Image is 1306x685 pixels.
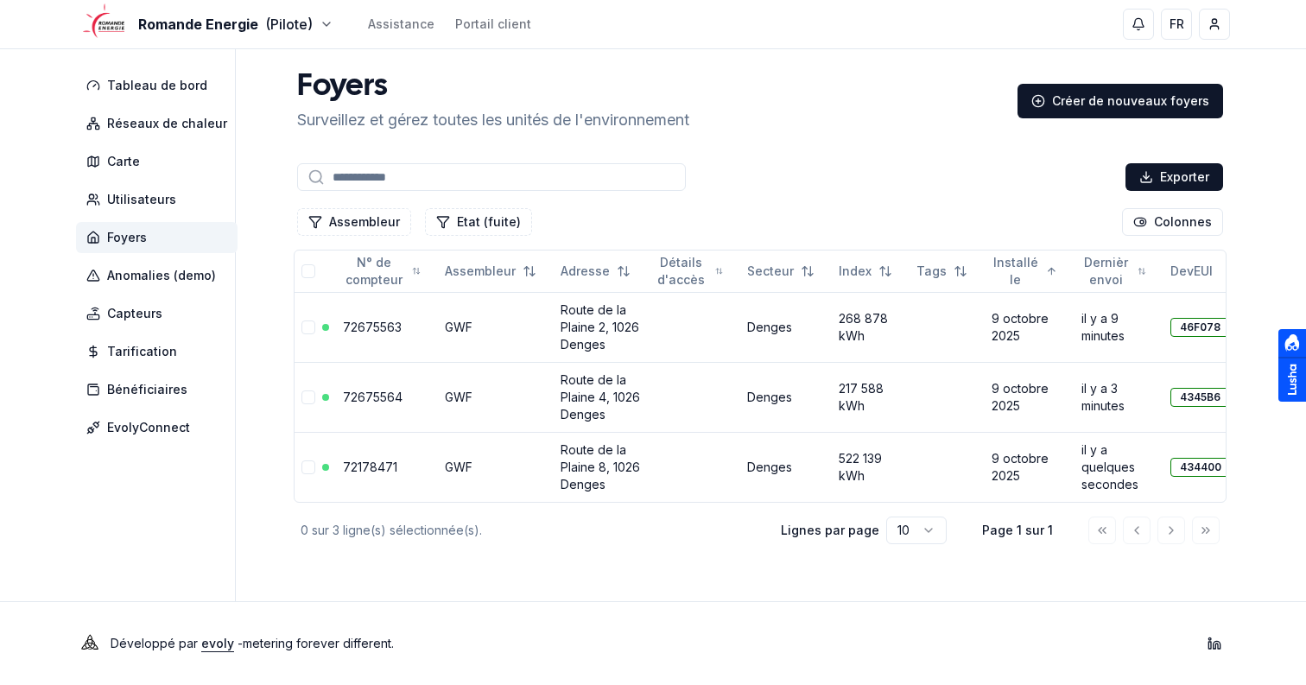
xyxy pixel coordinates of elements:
button: Sorted ascending. Click to sort descending. [981,257,1068,285]
span: Anomalies (demo) [107,267,216,284]
td: GWF [438,292,554,362]
div: 46F078 [1170,318,1230,337]
a: Assistance [368,16,434,33]
button: Not sorted. Click to sort ascending. [1071,257,1157,285]
button: Not sorted. Click to sort ascending. [434,257,547,285]
td: il y a 9 minutes [1075,292,1163,362]
div: 434400 [1170,458,1231,477]
button: Sélectionner la ligne [301,390,315,404]
td: il y a quelques secondes [1075,432,1163,502]
span: Réseaux de chaleur [107,115,227,132]
a: Route de la Plaine 4, 1026 Denges [561,372,640,422]
a: evoly [201,636,234,650]
button: Not sorted. Click to sort ascending. [644,257,733,285]
span: Foyers [107,229,147,246]
img: Evoly Logo [76,630,104,657]
span: Dernièr envoi [1081,254,1131,289]
div: 522 139 kWh [839,450,903,485]
td: Denges [740,362,832,432]
span: EvolyConnect [107,419,190,436]
a: Bénéficiaires [76,374,244,405]
span: Romande Energie [138,14,258,35]
span: Secteur [747,263,794,280]
a: Anomalies (demo) [76,260,244,291]
div: DevEUI [1170,263,1238,280]
a: Route de la Plaine 8, 1026 Denges [561,442,640,492]
span: Bénéficiaires [107,381,187,398]
span: Adresse [561,263,610,280]
button: Filtrer les lignes [297,208,411,236]
a: Portail client [455,16,531,33]
span: N° de compteur [343,254,405,289]
a: Capteurs [76,298,244,329]
td: il y a 3 minutes [1075,362,1163,432]
button: Not sorted. Click to sort ascending. [737,257,825,285]
span: FR [1170,16,1184,33]
td: GWF [438,362,554,432]
p: Lignes par page [781,522,879,539]
a: Réseaux de chaleur [76,108,244,139]
span: Capteurs [107,305,162,322]
button: Cocher les colonnes [1122,208,1223,236]
span: Index [839,263,872,280]
button: Filtrer les lignes [425,208,532,236]
button: Exporter [1125,163,1223,191]
h1: Foyers [297,70,689,105]
span: Tarification [107,343,177,360]
div: 0 sur 3 ligne(s) sélectionnée(s). [301,522,753,539]
span: Tags [916,263,947,280]
a: Utilisateurs [76,184,244,215]
button: Sélectionner la ligne [301,320,315,334]
button: Not sorted. Click to sort ascending. [333,257,431,285]
a: EvolyConnect [76,412,244,443]
p: Surveillez et gérez toutes les unités de l'environnement [297,108,689,132]
div: 217 588 kWh [839,380,903,415]
td: GWF [438,432,554,502]
td: Denges [740,432,832,502]
img: Romande Energie Logo [76,3,131,38]
button: Romande Energie(Pilote) [76,11,333,38]
span: (Pilote) [265,14,313,35]
button: Not sorted. Click to sort ascending. [550,257,641,285]
a: Route de la Plaine 2, 1026 Denges [561,302,639,352]
span: Assembleur [445,263,516,280]
a: Créer de nouveaux foyers [1018,84,1223,118]
button: Tout sélectionner [301,264,315,278]
a: Tarification [76,336,244,367]
span: Utilisateurs [107,191,176,208]
p: Développé par - metering forever different . [111,631,394,656]
a: 72675564 [343,390,403,404]
a: Foyers [76,222,244,253]
span: Tableau de bord [107,77,207,94]
button: Not sorted. Click to sort ascending. [828,257,903,285]
td: 9 octobre 2025 [985,362,1075,432]
a: 72675563 [343,320,402,334]
div: 4345B6 [1170,388,1230,407]
span: Carte [107,153,140,170]
span: Détails d'accès [655,254,708,289]
div: Page 1 sur 1 [974,522,1061,539]
a: Tableau de bord [76,70,244,101]
button: Not sorted. Click to sort ascending. [906,257,978,285]
span: Installé le [992,254,1039,289]
button: FR [1161,9,1192,40]
button: Sélectionner la ligne [301,460,315,474]
div: 268 878 kWh [839,310,903,345]
td: 9 octobre 2025 [985,432,1075,502]
td: 9 octobre 2025 [985,292,1075,362]
a: 72178471 [343,460,397,474]
a: Carte [76,146,244,177]
td: Denges [740,292,832,362]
